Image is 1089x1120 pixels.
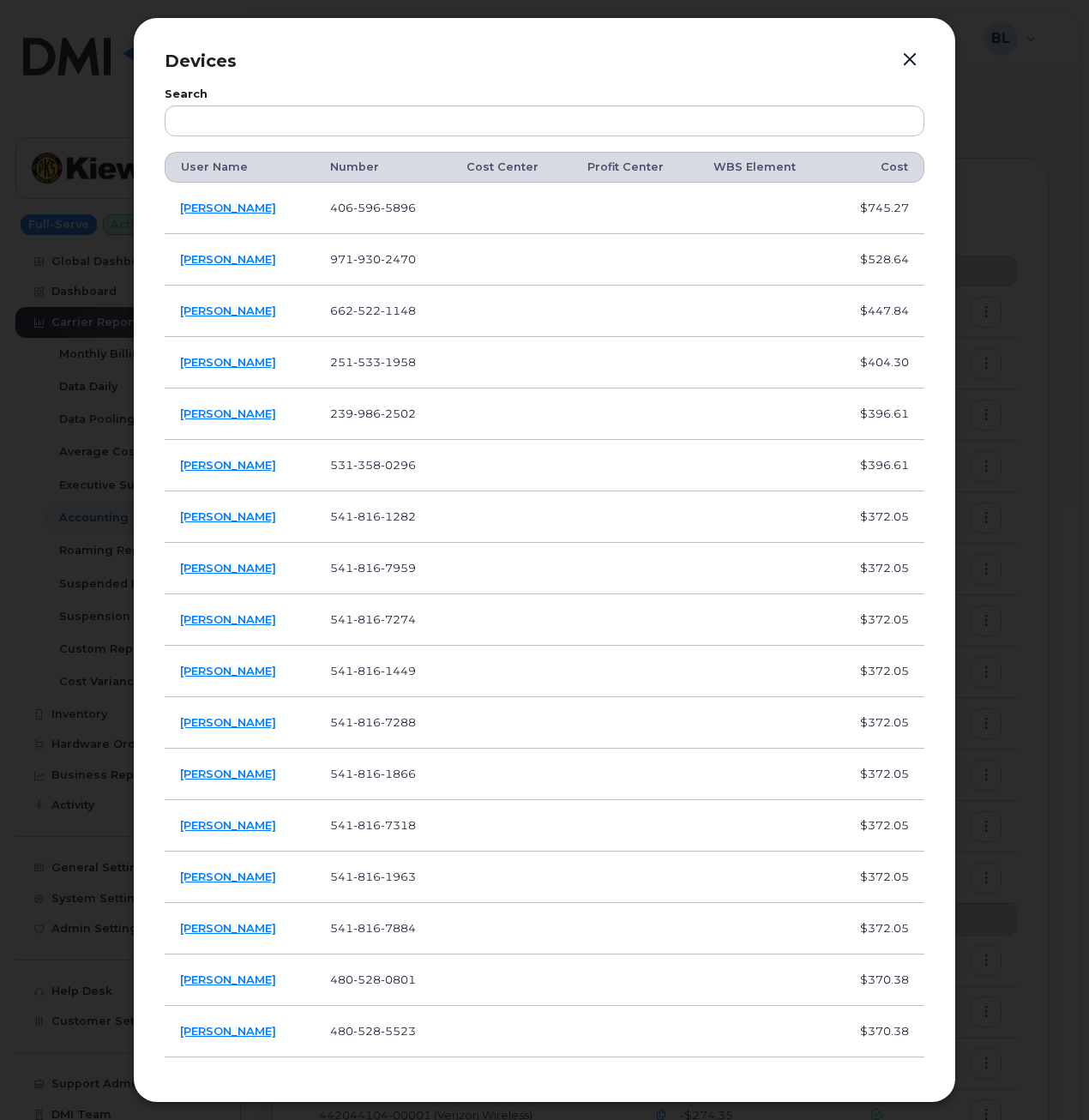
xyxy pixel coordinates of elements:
span: 0296 [381,458,416,472]
td: $370.38 [831,1057,924,1109]
span: 816 [353,561,381,575]
span: 7884 [381,921,416,935]
td: $372.05 [831,852,924,903]
span: 1449 [381,664,416,677]
span: 7959 [381,561,416,575]
span: 2502 [381,406,416,420]
span: 541 [330,561,416,575]
span: 816 [353,612,381,626]
span: 522 [353,304,381,317]
span: 358 [353,458,381,472]
span: 816 [353,509,381,523]
span: 251 [330,355,416,369]
span: 239 [330,406,416,420]
span: 541 [330,664,416,677]
span: 2470 [381,252,416,266]
span: 816 [353,767,381,780]
span: 541 [330,715,416,729]
span: 1282 [381,509,416,523]
span: 0801 [381,972,416,986]
span: 541 [330,509,416,523]
iframe: Messenger Launcher [1014,1045,1076,1107]
span: 816 [353,715,381,729]
td: $372.05 [831,646,924,697]
td: $372.05 [831,491,924,543]
span: 480 [330,1024,416,1038]
span: 971 [330,252,416,266]
td: $396.61 [831,388,924,440]
span: 528 [353,972,381,986]
span: 528 [353,1024,381,1038]
td: $404.30 [831,337,924,388]
td: $372.05 [831,749,924,800]
td: $372.05 [831,594,924,646]
td: $372.05 [831,543,924,594]
span: 480 [330,972,416,986]
span: 662 [330,304,416,317]
td: $528.64 [831,234,924,286]
span: 1866 [381,767,416,780]
span: 531 [330,458,416,472]
td: $370.38 [831,1006,924,1057]
span: 930 [353,252,381,266]
span: 541 [330,818,416,832]
span: 541 [330,870,416,883]
span: 533 [353,355,381,369]
span: 816 [353,870,381,883]
span: 7318 [381,818,416,832]
span: 816 [353,818,381,832]
span: 1963 [381,870,416,883]
span: 541 [330,612,416,626]
span: 986 [353,406,381,420]
span: 7288 [381,715,416,729]
td: $372.05 [831,800,924,852]
td: $372.05 [831,697,924,749]
span: 816 [353,664,381,677]
td: $396.61 [831,440,924,491]
td: $372.05 [831,903,924,954]
span: 5523 [381,1024,416,1038]
td: $370.38 [831,954,924,1006]
span: 541 [330,767,416,780]
span: 1958 [381,355,416,369]
span: 1148 [381,304,416,317]
span: 7274 [381,612,416,626]
td: $447.84 [831,286,924,337]
span: 816 [353,921,381,935]
span: 541 [330,921,416,935]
